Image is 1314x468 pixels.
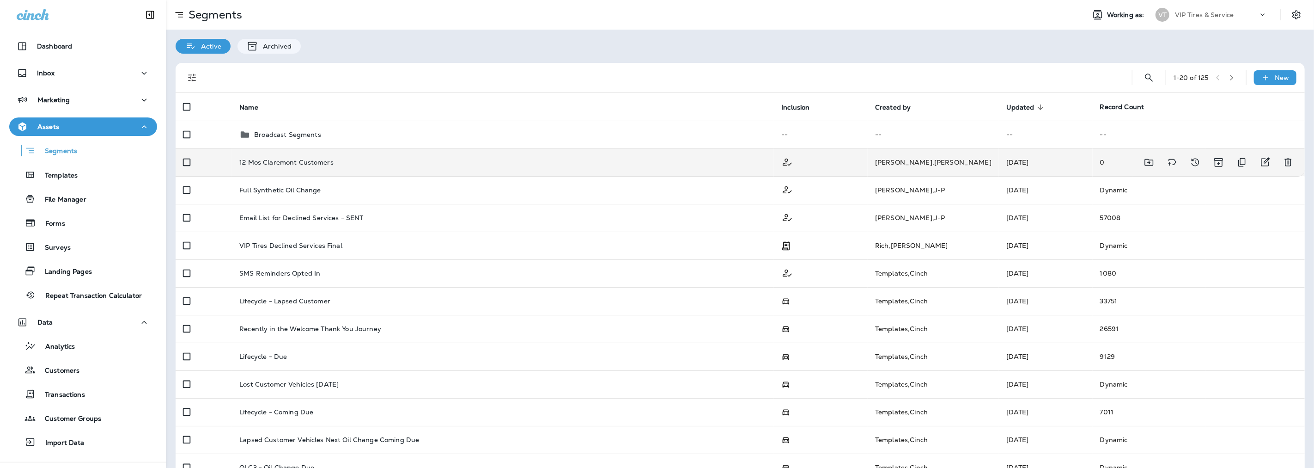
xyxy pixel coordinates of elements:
[239,270,320,277] p: SMS Reminders Opted In
[9,37,157,55] button: Dashboard
[868,176,999,204] td: [PERSON_NAME] , J-P
[36,391,85,400] p: Transactions
[999,204,1093,232] td: [DATE]
[1093,148,1205,176] td: 0
[868,343,999,370] td: Templates , Cinch
[239,297,330,305] p: Lifecycle - Lapsed Customer
[999,315,1093,343] td: [DATE]
[9,141,157,160] button: Segments
[36,244,71,252] p: Surveys
[37,96,70,104] p: Marketing
[137,6,163,24] button: Collapse Sidebar
[1140,68,1158,87] button: Search Segments
[1100,103,1144,111] span: Record Count
[781,185,793,193] span: Customer Only
[781,213,793,221] span: Customer Only
[781,268,793,277] span: Customer Only
[1093,287,1305,315] td: 33751
[239,104,258,111] span: Name
[1174,74,1209,81] div: 1 - 20 of 125
[868,370,999,398] td: Templates , Cinch
[781,324,791,333] span: Possession
[781,380,791,388] span: Possession
[1275,74,1290,81] p: New
[239,436,419,443] p: Lapsed Customer Vehicles Next Oil Change Coming Due
[1093,315,1305,343] td: 26591
[1093,121,1305,148] td: --
[999,232,1093,259] td: [DATE]
[999,426,1093,454] td: [DATE]
[36,292,142,301] p: Repeat Transaction Calculator
[1093,176,1305,204] td: Dynamic
[9,213,157,233] button: Forms
[1186,153,1204,172] button: View Changelog
[774,121,868,148] td: --
[875,103,923,111] span: Created by
[999,148,1093,176] td: [DATE]
[36,415,101,424] p: Customer Groups
[781,104,809,111] span: Inclusion
[999,259,1093,287] td: [DATE]
[999,287,1093,315] td: [DATE]
[9,408,157,428] button: Customer Groups
[781,296,791,305] span: Possession
[1006,103,1046,111] span: Updated
[1288,6,1305,23] button: Settings
[999,370,1093,398] td: [DATE]
[9,237,157,257] button: Surveys
[9,165,157,185] button: Templates
[868,426,999,454] td: Templates , Cinch
[1093,398,1305,426] td: 7011
[1156,8,1169,22] div: VT
[196,43,221,50] p: Active
[1233,153,1251,172] button: Duplicate Segment
[1256,153,1274,172] button: Edit
[1175,11,1234,18] p: VIP Tires & Service
[1093,343,1305,370] td: 9129
[9,189,157,209] button: File Manager
[9,313,157,332] button: Data
[37,69,55,77] p: Inbox
[36,147,77,156] p: Segments
[37,123,59,130] p: Assets
[185,8,242,22] p: Segments
[999,343,1093,370] td: [DATE]
[9,432,157,452] button: Import Data
[36,343,75,351] p: Analytics
[239,214,363,222] p: Email List for Declined Services - SENT
[239,381,339,388] p: Lost Customer Vehicles [DATE]
[999,121,1093,148] td: --
[781,103,821,111] span: Inclusion
[239,353,287,360] p: Lifecycle - Due
[781,352,791,360] span: Possession
[1279,153,1297,172] button: Delete
[239,325,381,333] p: Recently in the Welcome Thank You Journey
[868,398,999,426] td: Templates , Cinch
[1209,153,1228,172] button: Archive
[999,398,1093,426] td: [DATE]
[183,68,201,87] button: Filters
[781,241,791,249] span: Transaction
[868,287,999,315] td: Templates , Cinch
[36,220,65,228] p: Forms
[9,384,157,404] button: Transactions
[1093,204,1305,232] td: 57008
[9,64,157,82] button: Inbox
[1107,11,1146,19] span: Working as:
[999,176,1093,204] td: [DATE]
[239,242,342,249] p: VIP Tires Declined Services Final
[1006,104,1034,111] span: Updated
[239,103,270,111] span: Name
[258,43,292,50] p: Archived
[37,319,53,326] p: Data
[868,204,999,232] td: [PERSON_NAME] , J-P
[1093,426,1305,454] td: Dynamic
[868,259,999,287] td: Templates , Cinch
[36,196,86,204] p: File Manager
[868,121,999,148] td: --
[9,261,157,281] button: Landing Pages
[9,360,157,380] button: Customers
[9,336,157,356] button: Analytics
[239,159,334,166] p: 12 Mos Claremont Customers
[781,407,791,416] span: Possession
